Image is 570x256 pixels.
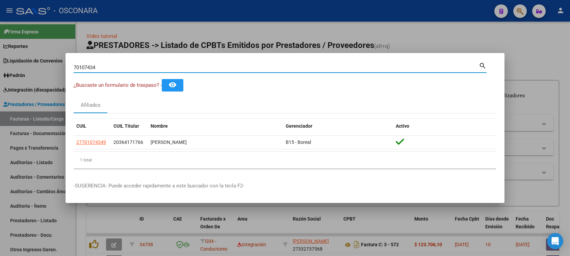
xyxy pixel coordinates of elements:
span: ¿Buscaste un formulario de traspaso? - [74,82,162,88]
datatable-header-cell: Gerenciador [283,119,393,133]
span: Nombre [151,123,168,129]
div: 1 total [74,152,496,169]
div: Afiliados [81,101,101,109]
span: CUIL Titular [113,123,139,129]
span: CUIL [76,123,86,129]
span: B15 - Boreal [286,139,311,145]
mat-icon: remove_red_eye [169,81,177,89]
mat-icon: search [479,61,487,69]
datatable-header-cell: CUIL Titular [111,119,148,133]
datatable-header-cell: Activo [393,119,496,133]
datatable-header-cell: CUIL [74,119,111,133]
span: 20364171766 [113,139,143,145]
span: 27701074349 [76,139,106,145]
span: Gerenciador [286,123,312,129]
div: [PERSON_NAME] [151,138,280,146]
div: Open Intercom Messenger [547,233,563,249]
span: Activo [396,123,409,129]
datatable-header-cell: Nombre [148,119,283,133]
p: -SUGERENCIA: Puede acceder rapidamente a este buscador con la tecla F2- [74,182,496,190]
